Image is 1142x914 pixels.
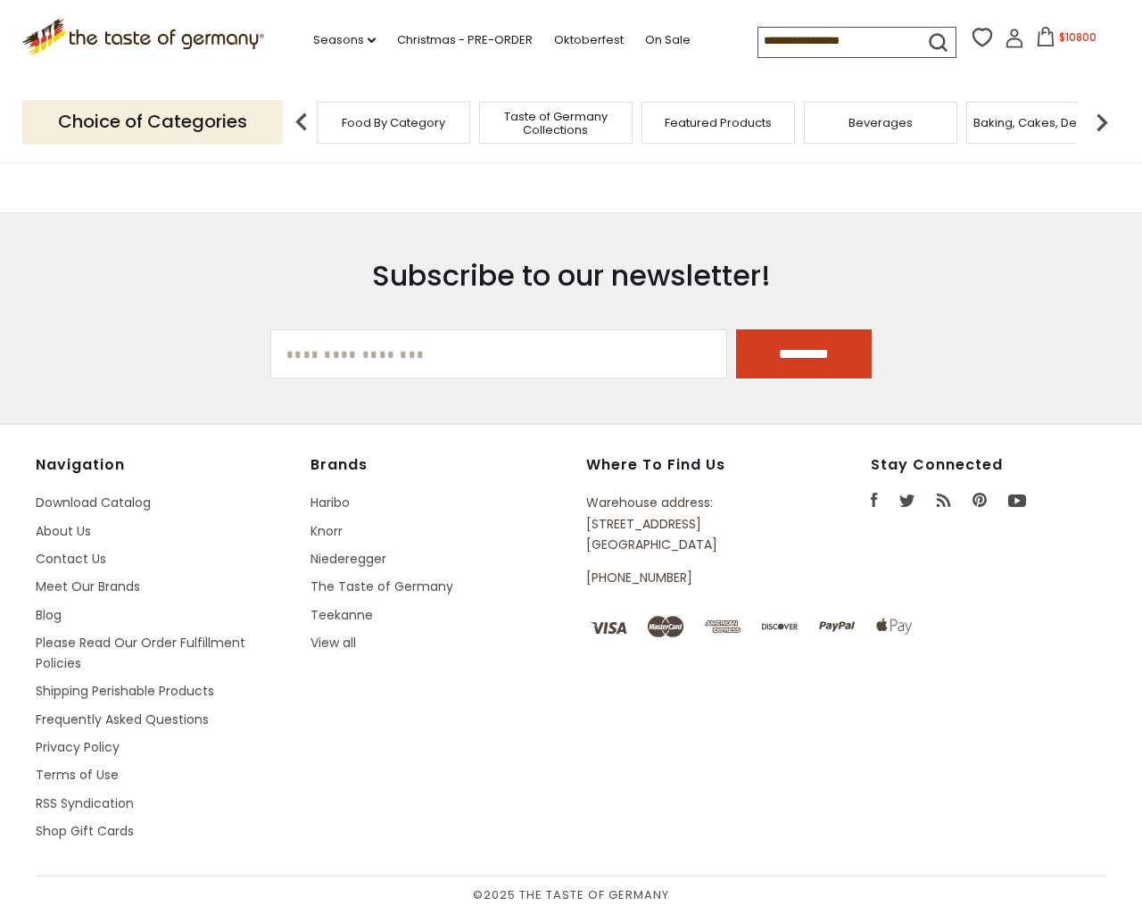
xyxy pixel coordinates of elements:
[36,522,91,540] a: About Us
[36,682,214,700] a: Shipping Perishable Products
[36,550,106,568] a: Contact Us
[36,710,209,728] a: Frequently Asked Questions
[310,550,386,568] a: Niederegger
[342,116,445,129] a: Food By Category
[871,456,1106,474] h4: Stay Connected
[973,116,1112,129] a: Baking, Cakes, Desserts
[36,794,134,812] a: RSS Syndication
[36,766,119,784] a: Terms of Use
[397,30,533,50] a: Christmas - PRE-ORDER
[36,822,134,840] a: Shop Gift Cards
[310,494,350,511] a: Haribo
[284,104,319,140] img: previous arrow
[310,577,453,595] a: The Taste of Germany
[36,885,1106,905] span: © 2025 The Taste of Germany
[310,522,343,540] a: Knorr
[36,456,293,474] h4: Navigation
[36,577,140,595] a: Meet Our Brands
[36,738,120,756] a: Privacy Policy
[586,493,790,555] p: Warehouse address: [STREET_ADDRESS] [GEOGRAPHIC_DATA]
[1084,104,1120,140] img: next arrow
[554,30,624,50] a: Oktoberfest
[22,100,283,144] p: Choice of Categories
[586,568,790,588] p: [PHONE_NUMBER]
[1028,27,1104,54] button: $10800
[1059,29,1096,45] span: $10800
[310,634,356,652] a: View all
[310,606,373,624] a: Teekanne
[36,606,62,624] a: Blog
[586,456,790,474] h4: Where to find us
[310,456,567,474] h4: Brands
[36,494,151,511] a: Download Catalog
[665,116,772,129] a: Featured Products
[313,30,376,50] a: Seasons
[848,116,913,129] a: Beverages
[484,110,627,137] a: Taste of Germany Collections
[270,258,872,294] h3: Subscribe to our newsletter!
[36,634,245,672] a: Please Read Our Order Fulfillment Policies
[645,30,691,50] a: On Sale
